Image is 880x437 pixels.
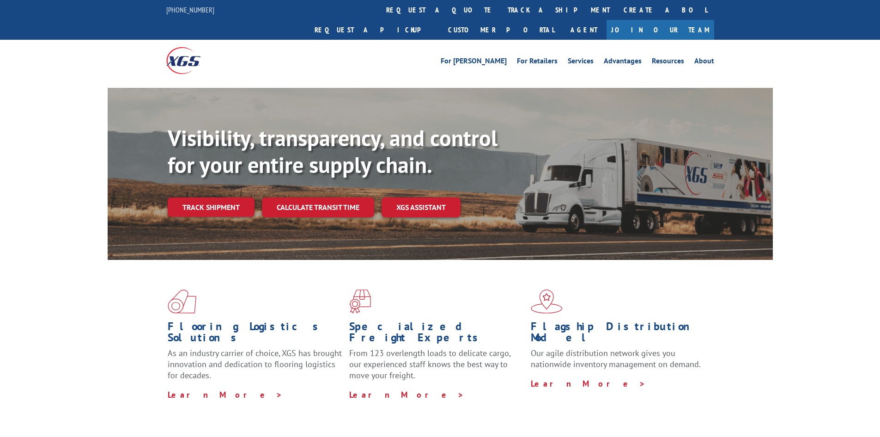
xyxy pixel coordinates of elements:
b: Visibility, transparency, and control for your entire supply chain. [168,123,498,179]
h1: Flagship Distribution Model [531,321,705,348]
a: Learn More > [168,389,283,400]
a: Track shipment [168,197,255,217]
a: XGS ASSISTANT [382,197,461,217]
a: Calculate transit time [262,197,374,217]
span: As an industry carrier of choice, XGS has brought innovation and dedication to flooring logistics... [168,348,342,381]
img: xgs-icon-total-supply-chain-intelligence-red [168,289,196,314]
a: Join Our Team [607,20,714,40]
h1: Specialized Freight Experts [349,321,524,348]
span: Our agile distribution network gives you nationwide inventory management on demand. [531,348,701,369]
h1: Flooring Logistics Solutions [168,321,342,348]
a: For [PERSON_NAME] [441,57,507,68]
a: Learn More > [349,389,464,400]
img: xgs-icon-focused-on-flooring-red [349,289,371,314]
a: Request a pickup [308,20,441,40]
a: Learn More > [531,378,646,389]
p: From 123 overlength loads to delicate cargo, our experienced staff knows the best way to move you... [349,348,524,389]
a: About [694,57,714,68]
a: For Retailers [517,57,558,68]
a: Resources [652,57,684,68]
a: Advantages [604,57,642,68]
a: Customer Portal [441,20,561,40]
img: xgs-icon-flagship-distribution-model-red [531,289,563,314]
a: Agent [561,20,607,40]
a: Services [568,57,594,68]
a: [PHONE_NUMBER] [166,5,214,14]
